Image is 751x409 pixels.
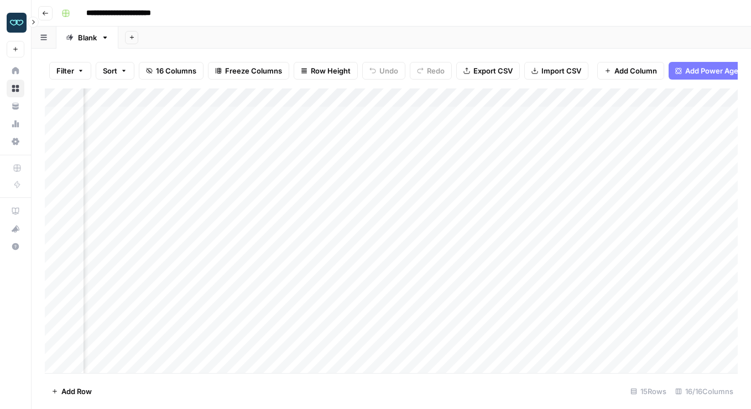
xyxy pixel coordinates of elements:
div: 16/16 Columns [671,382,738,400]
button: Export CSV [456,62,520,80]
button: Undo [362,62,405,80]
span: Undo [379,65,398,76]
a: Home [7,62,24,80]
span: Add Row [61,386,92,397]
button: Add Row [45,382,98,400]
span: Freeze Columns [225,65,282,76]
span: Add Column [614,65,657,76]
button: Filter [49,62,91,80]
a: Settings [7,133,24,150]
button: Row Height [294,62,358,80]
button: 16 Columns [139,62,204,80]
button: What's new? [7,220,24,238]
a: Your Data [7,97,24,115]
span: 16 Columns [156,65,196,76]
button: Redo [410,62,452,80]
a: Browse [7,80,24,97]
a: Blank [56,27,118,49]
span: Filter [56,65,74,76]
div: Blank [78,32,97,43]
a: AirOps Academy [7,202,24,220]
span: Add Power Agent [685,65,745,76]
div: 15 Rows [626,382,671,400]
button: Workspace: Zola Inc [7,9,24,36]
button: Help + Support [7,238,24,255]
span: Export CSV [473,65,513,76]
span: Redo [427,65,445,76]
button: Import CSV [524,62,588,80]
button: Sort [96,62,134,80]
button: Add Column [597,62,664,80]
button: Freeze Columns [208,62,289,80]
div: What's new? [7,221,24,237]
span: Sort [103,65,117,76]
a: Usage [7,115,24,133]
span: Row Height [311,65,351,76]
img: Zola Inc Logo [7,13,27,33]
span: Import CSV [541,65,581,76]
